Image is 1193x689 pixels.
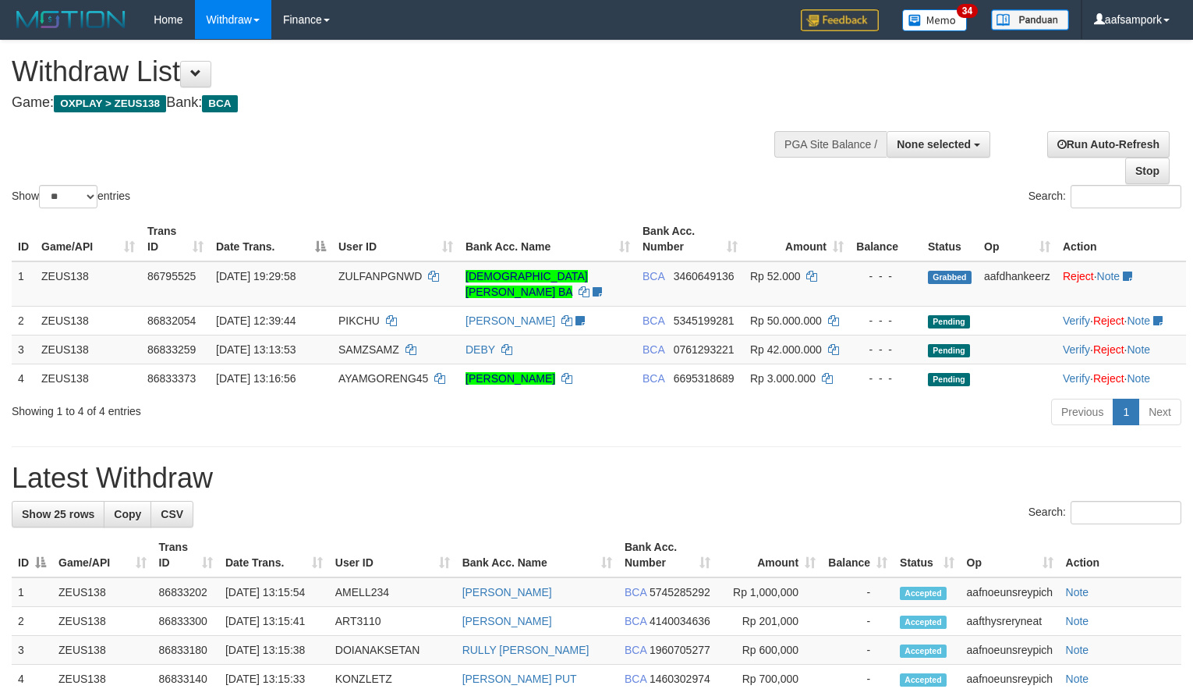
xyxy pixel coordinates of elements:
div: Showing 1 to 4 of 4 entries [12,397,486,419]
span: Pending [928,344,970,357]
th: User ID: activate to sort column ascending [332,217,459,261]
span: Copy 3460649136 to clipboard [674,270,735,282]
th: Trans ID: activate to sort column ascending [141,217,210,261]
th: Action [1060,533,1181,577]
span: OXPLAY > ZEUS138 [54,95,166,112]
a: [PERSON_NAME] [462,615,552,627]
a: 1 [1113,399,1139,425]
a: [PERSON_NAME] [462,586,552,598]
div: - - - [856,313,915,329]
span: Accepted [900,673,947,687]
span: Copy 0761293221 to clipboard [674,343,735,356]
td: - [822,636,894,665]
td: · [1057,261,1186,307]
td: aafdhankeerz [978,261,1057,307]
span: Copy 4140034636 to clipboard [650,615,710,627]
span: Show 25 rows [22,508,94,520]
a: Note [1127,314,1150,327]
td: 4 [12,364,35,392]
td: ART3110 [329,607,456,636]
th: Bank Acc. Name: activate to sort column ascending [459,217,636,261]
th: Amount: activate to sort column ascending [717,533,822,577]
span: Copy 5345199281 to clipboard [674,314,735,327]
span: Rp 50.000.000 [750,314,822,327]
td: ZEUS138 [35,261,141,307]
span: Accepted [900,616,947,629]
a: CSV [150,501,193,527]
td: aafnoeunsreypich [961,636,1060,665]
th: Balance [850,217,922,261]
td: Rp 1,000,000 [717,577,822,607]
th: Date Trans.: activate to sort column ascending [219,533,329,577]
a: Note [1066,615,1089,627]
a: Verify [1063,372,1090,385]
label: Search: [1028,501,1181,524]
td: 86833202 [153,577,219,607]
th: Action [1057,217,1186,261]
span: BCA [643,372,664,385]
a: DEBY [466,343,495,356]
a: Reject [1063,270,1094,282]
h1: Latest Withdraw [12,463,1181,494]
span: BCA [643,314,664,327]
td: - [822,577,894,607]
th: Game/API: activate to sort column ascending [35,217,141,261]
a: Stop [1125,158,1170,184]
span: Copy [114,508,141,520]
span: Rp 42.000.000 [750,343,822,356]
a: Reject [1093,314,1124,327]
td: DOIANAKSETAN [329,636,456,665]
td: Rp 600,000 [717,636,822,665]
th: Op: activate to sort column ascending [978,217,1057,261]
td: ZEUS138 [35,335,141,364]
a: Note [1127,372,1150,385]
span: Copy 6695318689 to clipboard [674,372,735,385]
th: Bank Acc. Number: activate to sort column ascending [636,217,744,261]
span: ZULFANPGNWD [338,270,422,282]
span: None selected [897,138,971,151]
label: Show entries [12,185,130,208]
img: Feedback.jpg [801,9,879,31]
th: ID: activate to sort column descending [12,533,52,577]
h1: Withdraw List [12,56,780,87]
th: User ID: activate to sort column ascending [329,533,456,577]
a: [PERSON_NAME] PUT [462,673,577,685]
span: [DATE] 12:39:44 [216,314,296,327]
span: AYAMGORENG45 [338,372,428,385]
a: Next [1138,399,1181,425]
th: Amount: activate to sort column ascending [744,217,850,261]
span: BCA [202,95,237,112]
div: PGA Site Balance / [774,131,887,158]
a: Reject [1093,343,1124,356]
th: Game/API: activate to sort column ascending [52,533,153,577]
a: Verify [1063,343,1090,356]
a: Copy [104,501,151,527]
td: ZEUS138 [52,607,153,636]
td: 86833300 [153,607,219,636]
span: Grabbed [928,271,972,284]
th: Status: activate to sort column ascending [894,533,961,577]
a: Note [1097,270,1120,282]
span: BCA [643,270,664,282]
span: 86833373 [147,372,196,385]
td: AMELL234 [329,577,456,607]
a: [PERSON_NAME] [466,314,555,327]
a: RULLY [PERSON_NAME] [462,644,589,656]
td: · · [1057,335,1186,364]
img: Button%20Memo.svg [902,9,968,31]
span: Copy 1460302974 to clipboard [650,673,710,685]
div: - - - [856,342,915,357]
h4: Game: Bank: [12,95,780,111]
span: Rp 52.000 [750,270,801,282]
span: BCA [625,644,646,656]
a: Reject [1093,372,1124,385]
span: Pending [928,373,970,386]
td: Rp 201,000 [717,607,822,636]
div: - - - [856,268,915,284]
img: MOTION_logo.png [12,8,130,31]
th: Trans ID: activate to sort column ascending [153,533,219,577]
td: 86833180 [153,636,219,665]
td: [DATE] 13:15:54 [219,577,329,607]
th: Bank Acc. Name: activate to sort column ascending [456,533,618,577]
td: ZEUS138 [52,577,153,607]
